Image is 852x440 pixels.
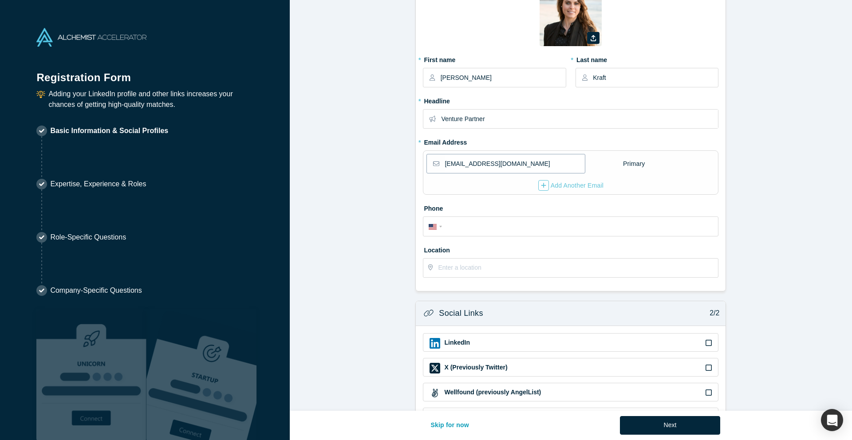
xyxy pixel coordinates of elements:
[705,308,720,318] p: 2/2
[576,52,718,65] label: Last name
[423,358,718,377] div: X (Previously Twitter) iconX (Previously Twitter)
[423,201,718,213] label: Phone
[620,416,721,435] button: Next
[443,338,470,347] label: LinkedIn
[538,180,604,191] button: Add Another Email
[50,179,146,189] p: Expertise, Experience & Roles
[50,285,142,296] p: Company-Specific Questions
[423,243,718,255] label: Location
[48,89,253,110] p: Adding your LinkedIn profile and other links increases your chances of getting high-quality matches.
[538,180,604,191] div: Add Another Email
[50,126,168,136] p: Basic Information & Social Profiles
[146,309,256,440] img: Prism AI
[443,388,541,397] label: Wellfound (previously AngelList)
[423,383,718,401] div: Wellfound (previously AngelList) iconWellfound (previously AngelList)
[439,307,483,319] h3: Social Links
[438,259,718,277] input: Enter a location
[423,94,718,106] label: Headline
[421,416,478,435] button: Skip for now
[430,338,440,349] img: LinkedIn icon
[50,232,126,243] p: Role-Specific Questions
[423,333,718,352] div: LinkedIn iconLinkedIn
[430,388,440,398] img: Wellfound (previously AngelList) icon
[423,52,566,65] label: First name
[36,309,146,440] img: Robust Technologies
[423,135,467,147] label: Email Address
[36,28,146,47] img: Alchemist Accelerator Logo
[36,60,253,86] h1: Registration Form
[623,156,646,172] div: Primary
[443,363,507,372] label: X (Previously Twitter)
[430,363,440,373] img: X (Previously Twitter) icon
[441,110,718,128] input: Partner, CEO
